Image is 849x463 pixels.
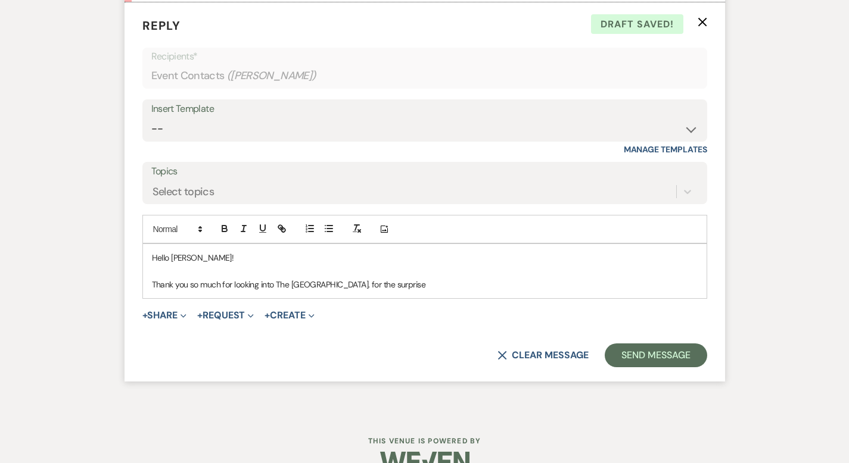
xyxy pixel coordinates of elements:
[197,311,203,320] span: +
[152,251,698,264] p: Hello [PERSON_NAME]!
[142,18,181,33] span: Reply
[605,343,707,367] button: Send Message
[142,311,187,320] button: Share
[265,311,314,320] button: Create
[153,184,214,200] div: Select topics
[197,311,254,320] button: Request
[151,49,698,64] p: Recipients*
[151,64,698,87] div: Event Contacts
[265,311,270,320] span: +
[151,101,698,118] div: Insert Template
[152,278,698,291] p: Thank you so much for looking into The [GEOGRAPHIC_DATA]. for the surprise
[227,68,316,84] span: ( [PERSON_NAME] )
[497,351,588,360] button: Clear message
[151,163,698,180] label: Topics
[624,144,707,155] a: Manage Templates
[142,311,148,320] span: +
[591,14,683,35] span: Draft saved!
